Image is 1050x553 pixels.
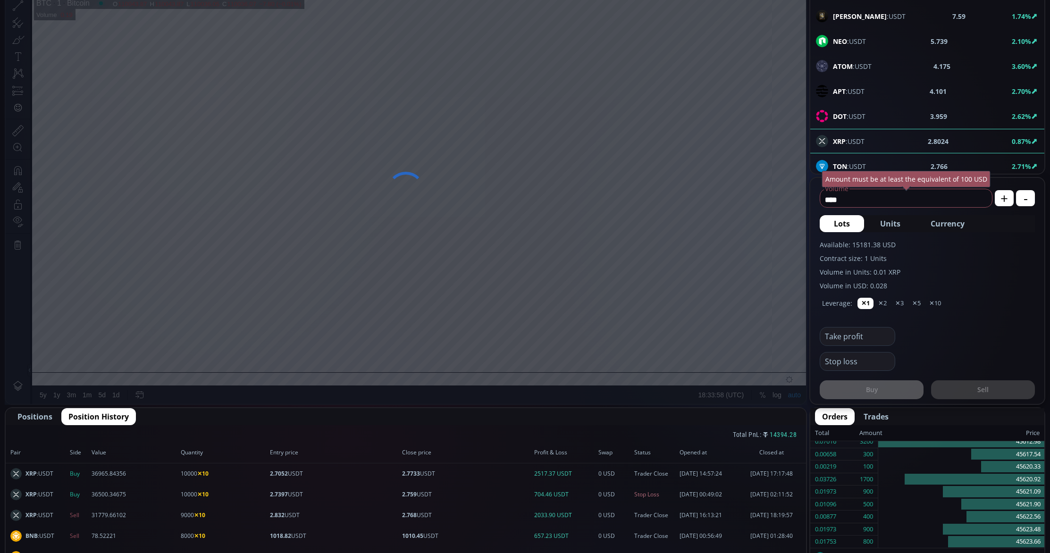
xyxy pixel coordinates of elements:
[680,532,739,540] span: [DATE] 00:56:49
[857,298,874,309] button: ✕1
[933,61,950,71] b: 4.175
[634,511,677,519] span: Trader Close
[402,448,531,457] span: Close price
[863,486,873,498] div: 900
[995,190,1014,206] button: +
[270,469,399,478] span: USDT
[1012,112,1031,121] b: 2.62%
[197,469,209,478] b: ✕10
[878,523,1044,536] div: 45623.48
[874,298,890,309] button: ✕2
[185,23,214,30] div: 110036.05
[1012,162,1031,171] b: 2.71%
[833,161,866,171] span: :USDT
[77,414,86,421] div: 1m
[878,448,1044,461] div: 45617.54
[534,511,596,519] span: 2033.90 USDT
[149,23,178,30] div: 110043.87
[742,511,801,519] span: [DATE] 18:19:57
[820,281,1035,291] label: Volume in USD: 0.028
[750,409,764,427] div: Toggle Percentage
[815,498,836,511] div: 0.01096
[6,425,806,442] div: Total PnL:
[815,523,836,536] div: 0.01973
[833,12,887,21] b: [PERSON_NAME]
[181,511,267,519] span: 9000
[194,511,205,519] b: ✕10
[1012,12,1031,21] b: 1.74%
[270,490,288,498] b: 2.7397
[880,218,900,229] span: Units
[930,111,947,121] b: 3.959
[680,511,739,519] span: [DATE] 16:13:21
[270,511,399,519] span: USDT
[534,532,596,540] span: 657.23 USDT
[270,490,399,499] span: USDT
[863,523,873,536] div: 900
[689,409,741,427] button: 18:33:58 (UTC)
[1016,190,1035,206] button: -
[860,473,873,486] div: 1700
[680,448,739,457] span: Opened at
[25,511,53,519] span: :USDT
[833,62,853,71] b: ATOM
[878,461,1044,473] div: 45620.33
[70,469,89,478] span: Buy
[181,532,267,540] span: 8000
[17,411,52,422] span: Positions
[181,490,267,499] span: 10000
[10,448,67,457] span: Pair
[916,215,979,232] button: Currency
[925,298,945,309] button: ✕10
[770,430,797,440] span: 14394.28
[833,162,847,171] b: TON
[634,448,677,457] span: Status
[22,386,26,399] div: Hide Drawings Toolbar
[833,61,872,71] span: :USDT
[863,461,873,473] div: 100
[1012,37,1031,46] b: 2.10%
[815,408,855,425] button: Orders
[815,427,859,439] div: Total
[25,532,38,540] b: BNB
[93,414,101,421] div: 5d
[70,532,89,540] span: Sell
[8,126,16,135] div: 
[815,511,836,523] div: 0.00877
[930,86,947,96] b: 4.101
[48,414,55,421] div: 1y
[598,448,631,457] span: Swap
[217,23,221,30] div: C
[70,448,89,457] span: Side
[25,469,53,478] span: :USDT
[46,22,56,30] div: 1
[680,490,739,499] span: [DATE] 00:49:02
[863,448,873,461] div: 300
[833,36,866,46] span: :USDT
[221,23,250,30] div: 110036.07
[25,490,53,499] span: :USDT
[782,414,795,421] div: auto
[55,34,67,41] div: 0.19
[10,408,59,425] button: Positions
[598,469,631,478] span: 0 USD
[128,5,155,13] div: Compare
[634,490,677,499] span: Stop Loss
[1012,62,1031,71] b: 3.60%
[833,37,847,46] b: NEO
[833,86,865,96] span: :USDT
[822,171,991,187] div: Amount must be at least the equivalent of 100 USD
[931,36,948,46] b: 5.739
[25,511,37,519] b: XRP
[833,87,846,96] b: APT
[863,498,873,511] div: 500
[878,511,1044,523] div: 45622.56
[70,511,89,519] span: Sell
[882,427,1040,439] div: Price
[402,532,423,540] b: 1010.45
[931,218,965,229] span: Currency
[820,240,1035,250] label: Available: 15181.38 USD
[92,448,178,457] span: Value
[126,409,142,427] div: Go to
[952,11,966,21] b: 7.59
